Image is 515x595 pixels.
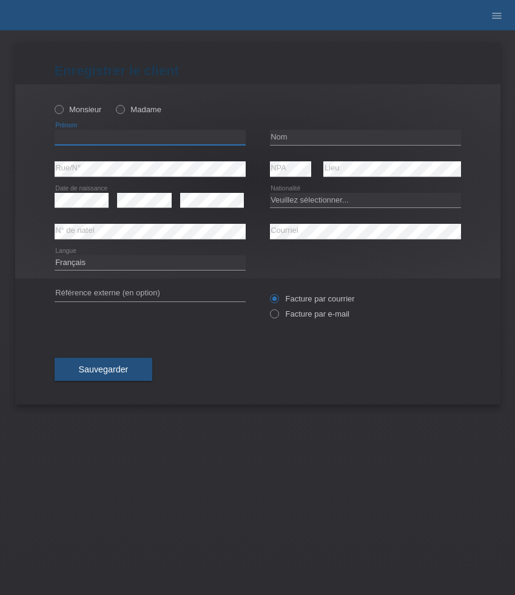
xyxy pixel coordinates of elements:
[270,294,355,303] label: Facture par courrier
[55,358,153,381] button: Sauvegarder
[485,12,509,19] a: menu
[55,105,62,113] input: Monsieur
[270,309,349,318] label: Facture par e-mail
[55,63,461,78] h1: Enregistrer le client
[116,105,161,114] label: Madame
[79,365,129,374] span: Sauvegarder
[116,105,124,113] input: Madame
[270,309,278,324] input: Facture par e-mail
[491,10,503,22] i: menu
[55,105,102,114] label: Monsieur
[270,294,278,309] input: Facture par courrier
